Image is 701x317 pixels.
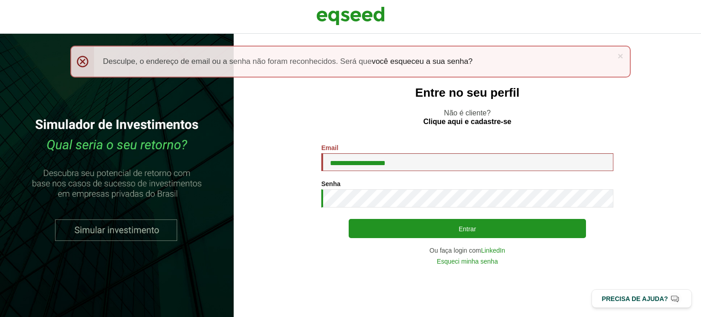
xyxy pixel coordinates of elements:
[70,46,631,78] div: Desculpe, o endereço de email ou a senha não foram reconhecidos. Será que
[617,51,623,61] a: ×
[321,181,340,187] label: Senha
[349,219,586,238] button: Entrar
[252,109,683,126] p: Não é cliente?
[321,247,613,254] div: Ou faça login com
[481,247,505,254] a: LinkedIn
[371,57,472,65] a: você esqueceu a sua senha?
[321,145,338,151] label: Email
[316,5,385,27] img: EqSeed Logo
[424,118,512,125] a: Clique aqui e cadastre-se
[437,258,498,265] a: Esqueci minha senha
[252,86,683,99] h2: Entre no seu perfil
